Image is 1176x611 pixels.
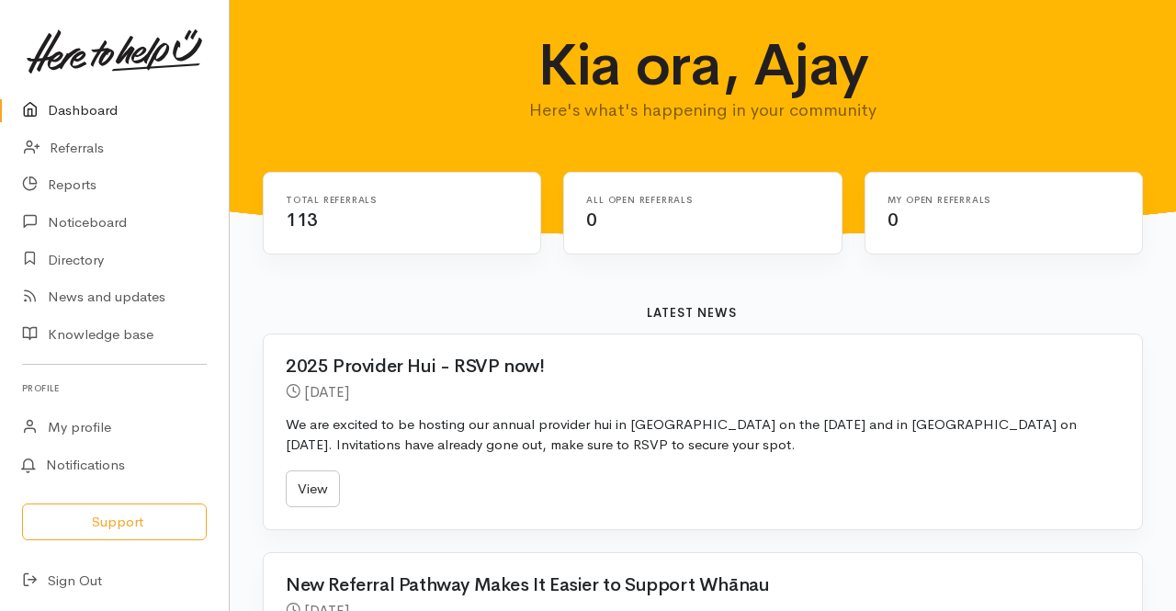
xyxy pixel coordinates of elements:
[586,195,797,205] h6: All open referrals
[286,195,496,205] h6: Total referrals
[888,209,899,232] span: 0
[647,305,737,321] b: Latest news
[489,33,918,97] h1: Kia ora, Ajay
[22,504,207,541] button: Support
[286,575,1098,595] h2: New Referral Pathway Makes It Easier to Support Whānau
[586,209,597,232] span: 0
[286,414,1120,456] p: We are excited to be hosting our annual provider hui in [GEOGRAPHIC_DATA] on the [DATE] and in [G...
[286,356,1098,377] h2: 2025 Provider Hui - RSVP now!
[304,382,349,402] time: [DATE]
[286,470,340,508] a: View
[286,209,318,232] span: 113
[489,97,918,123] p: Here's what's happening in your community
[22,376,207,401] h6: Profile
[888,195,1098,205] h6: My open referrals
